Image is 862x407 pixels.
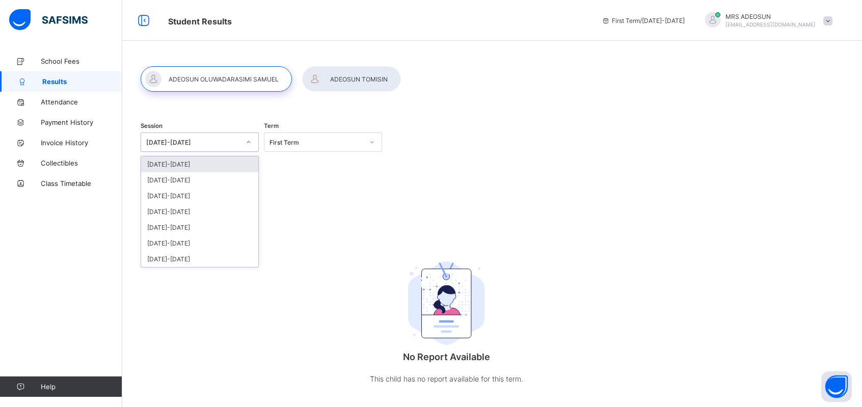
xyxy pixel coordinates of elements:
[264,122,279,129] span: Term
[168,16,232,26] span: Student Results
[41,139,122,147] span: Invoice History
[42,77,122,86] span: Results
[41,179,122,187] span: Class Timetable
[141,156,258,172] div: [DATE]-[DATE]
[146,139,240,146] div: [DATE]-[DATE]
[821,371,852,402] button: Open asap
[141,172,258,188] div: [DATE]-[DATE]
[141,235,258,251] div: [DATE]-[DATE]
[9,9,88,31] img: safsims
[41,98,122,106] span: Attendance
[408,261,484,345] img: student.207b5acb3037b72b59086e8b1a17b1d0.svg
[344,351,548,362] p: No Report Available
[141,204,258,220] div: [DATE]-[DATE]
[41,57,122,65] span: School Fees
[41,118,122,126] span: Payment History
[141,188,258,204] div: [DATE]-[DATE]
[41,383,122,391] span: Help
[41,159,122,167] span: Collectibles
[141,220,258,235] div: [DATE]-[DATE]
[344,372,548,385] p: This child has no report available for this term.
[602,17,685,24] span: session/term information
[695,12,838,29] div: MRSADEOSUN
[725,13,816,20] span: MRS ADEOSUN
[270,139,363,146] div: First Term
[344,233,548,405] div: No Report Available
[725,21,816,28] span: [EMAIL_ADDRESS][DOMAIN_NAME]
[141,122,163,129] span: Session
[141,251,258,267] div: [DATE]-[DATE]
